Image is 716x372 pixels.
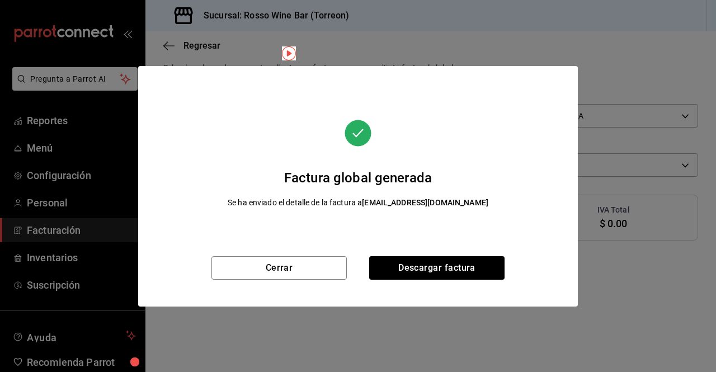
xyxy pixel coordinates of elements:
[228,197,488,209] div: Se ha enviado el detalle de la factura a
[282,46,296,60] img: Tooltip marker
[369,256,505,280] button: Descargar factura
[228,168,488,188] div: Factura global generada
[211,256,347,280] button: Cerrar
[362,198,488,207] strong: [EMAIL_ADDRESS][DOMAIN_NAME]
